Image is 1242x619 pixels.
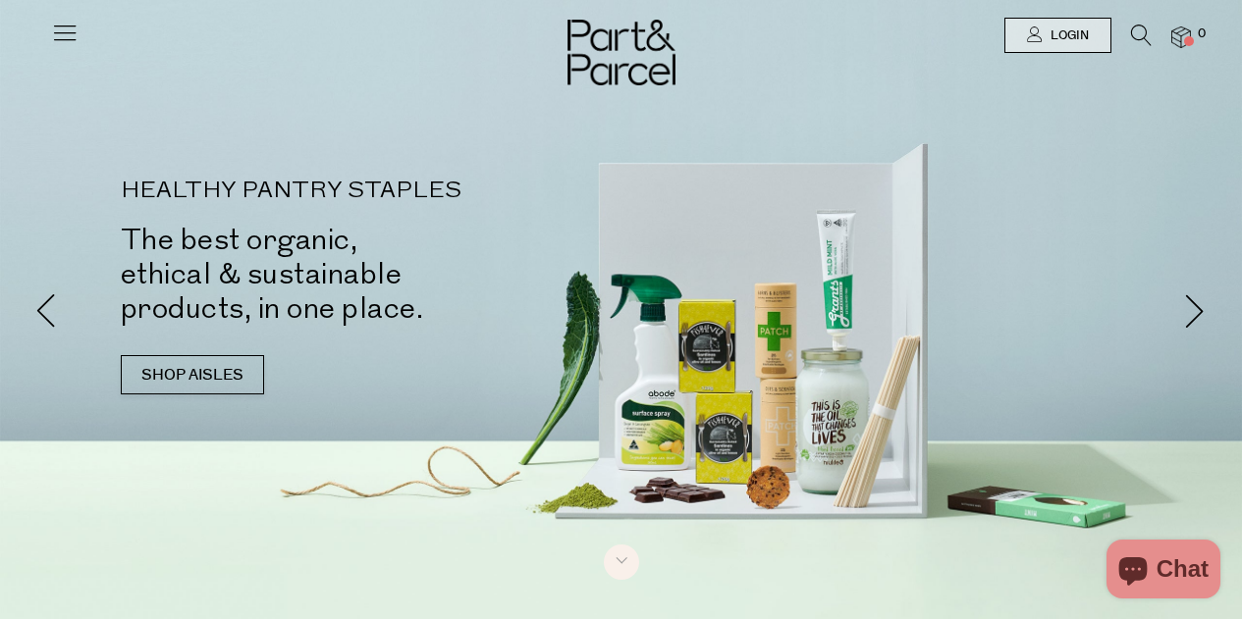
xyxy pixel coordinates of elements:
[1101,540,1226,603] inbox-online-store-chat: Shopify online store chat
[567,20,675,85] img: Part&Parcel
[1171,26,1191,47] a: 0
[1004,18,1111,53] a: Login
[1193,26,1211,43] span: 0
[121,223,651,326] h2: The best organic, ethical & sustainable products, in one place.
[1046,27,1089,44] span: Login
[121,355,264,394] a: SHOP AISLES
[121,180,651,203] p: HEALTHY PANTRY STAPLES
